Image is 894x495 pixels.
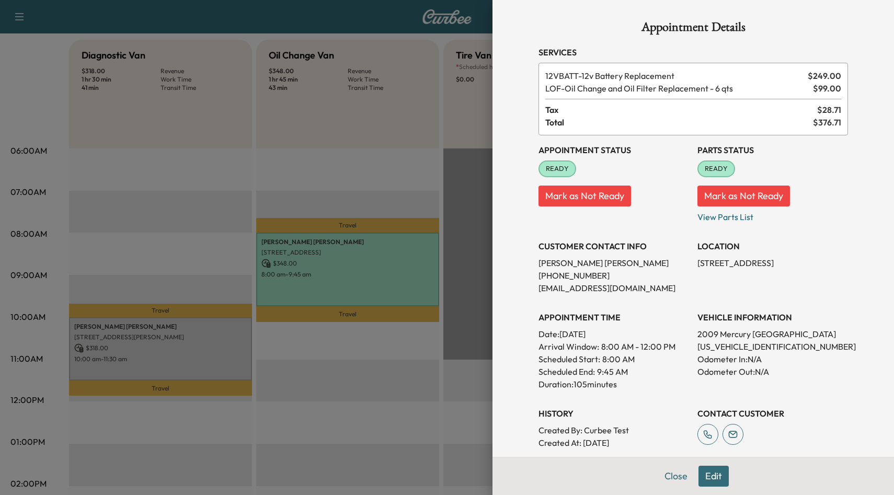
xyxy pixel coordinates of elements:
h1: Appointment Details [538,21,848,38]
span: $ 249.00 [808,70,841,82]
p: [US_VEHICLE_IDENTIFICATION_NUMBER] [697,340,848,353]
h3: LOCATION [697,240,848,252]
p: 2009 Mercury [GEOGRAPHIC_DATA] [697,328,848,340]
span: Tax [545,103,817,116]
p: View Parts List [697,206,848,223]
span: $ 28.71 [817,103,841,116]
p: Duration: 105 minutes [538,378,689,390]
span: Total [545,116,813,129]
p: [PHONE_NUMBER] [538,269,689,282]
h3: APPOINTMENT TIME [538,311,689,324]
h3: Services [538,46,848,59]
button: Mark as Not Ready [538,186,631,206]
h3: VEHICLE INFORMATION [697,311,848,324]
h3: Appointment Status [538,144,689,156]
p: [EMAIL_ADDRESS][DOMAIN_NAME] [538,282,689,294]
span: $ 99.00 [813,82,841,95]
button: Close [658,466,694,487]
span: 8:00 AM - 12:00 PM [601,340,675,353]
p: Created By : Curbee Test [538,424,689,436]
span: $ 376.71 [813,116,841,129]
p: Scheduled End: [538,365,595,378]
span: READY [540,164,575,174]
span: 12v Battery Replacement [545,70,804,82]
h3: Parts Status [697,144,848,156]
p: 9:45 AM [597,365,628,378]
button: Mark as Not Ready [697,186,790,206]
h3: CONTACT CUSTOMER [697,407,848,420]
p: Created At : [DATE] [538,436,689,449]
p: Odometer In: N/A [697,353,848,365]
p: [PERSON_NAME] [PERSON_NAME] [538,257,689,269]
button: Edit [698,466,729,487]
span: READY [698,164,734,174]
h3: CUSTOMER CONTACT INFO [538,240,689,252]
p: [STREET_ADDRESS] [697,257,848,269]
p: Odometer Out: N/A [697,365,848,378]
span: Oil Change and Oil Filter Replacement - 6 qts [545,82,809,95]
p: Arrival Window: [538,340,689,353]
p: 8:00 AM [602,353,635,365]
p: Date: [DATE] [538,328,689,340]
h3: History [538,407,689,420]
p: Scheduled Start: [538,353,600,365]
